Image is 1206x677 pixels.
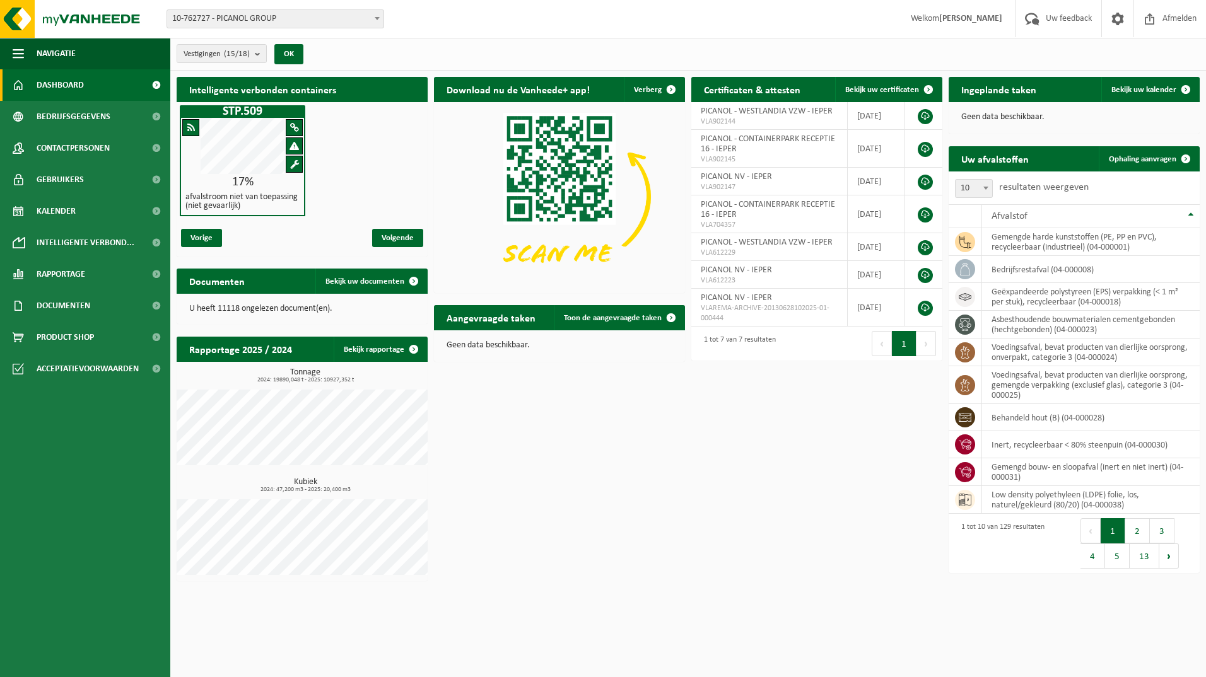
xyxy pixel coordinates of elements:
[434,305,548,330] h2: Aangevraagde taken
[184,45,250,64] span: Vestigingen
[37,227,134,258] span: Intelligente verbond...
[1105,543,1130,569] button: 5
[564,314,662,322] span: Toon de aangevraagde taken
[982,431,1200,458] td: inert, recycleerbaar < 80% steenpuin (04-000030)
[982,283,1200,311] td: geëxpandeerde polystyreen (EPS) verpakking (< 1 m² per stuk), recycleerbaar (04-000018)
[1109,155,1176,163] span: Ophaling aanvragen
[1080,518,1101,543] button: Previous
[701,172,772,182] span: PICANOL NV - IEPER
[183,377,428,383] span: 2024: 19890,048 t - 2025: 10927,352 t
[949,77,1049,101] h2: Ingeplande taken
[224,50,250,58] count: (15/18)
[701,303,838,323] span: VLAREMA-ARCHIVE-20130628102025-01-000444
[624,77,684,102] button: Verberg
[955,179,993,198] span: 10
[37,195,76,227] span: Kalender
[37,101,110,132] span: Bedrijfsgegevens
[691,77,813,101] h2: Certificaten & attesten
[701,154,838,165] span: VLA902145
[177,77,428,101] h2: Intelligente verbonden containers
[167,10,383,28] span: 10-762727 - PICANOL GROUP
[634,86,662,94] span: Verberg
[982,366,1200,404] td: voedingsafval, bevat producten van dierlijke oorsprong, gemengde verpakking (exclusief glas), cat...
[177,44,267,63] button: Vestigingen(15/18)
[982,486,1200,514] td: low density polyethyleen (LDPE) folie, los, naturel/gekleurd (80/20) (04-000038)
[167,9,384,28] span: 10-762727 - PICANOL GROUP
[183,478,428,493] h3: Kubiek
[835,77,941,102] a: Bekijk uw certificaten
[181,176,304,188] div: 17%
[892,331,916,356] button: 1
[37,38,76,69] span: Navigatie
[183,487,428,493] span: 2024: 47,200 m3 - 2025: 20,400 m3
[315,269,426,294] a: Bekijk uw documenten
[701,182,838,192] span: VLA902147
[37,258,85,290] span: Rapportage
[1159,543,1179,569] button: Next
[698,330,776,357] div: 1 tot 7 van 7 resultaten
[1101,518,1125,543] button: 1
[701,275,838,286] span: VLA612223
[845,86,919,94] span: Bekijk uw certificaten
[554,305,684,330] a: Toon de aangevraagde taken
[325,277,404,286] span: Bekijk uw documenten
[37,69,84,101] span: Dashboard
[181,229,222,247] span: Vorige
[434,102,685,291] img: Download de VHEPlus App
[701,200,835,219] span: PICANOL - CONTAINERPARK RECEPTIE 16 - IEPER
[37,321,94,353] span: Product Shop
[37,132,110,164] span: Contactpersonen
[992,211,1027,221] span: Afvalstof
[37,164,84,195] span: Gebruikers
[177,337,305,361] h2: Rapportage 2025 / 2024
[939,14,1002,23] strong: [PERSON_NAME]
[982,228,1200,256] td: gemengde harde kunststoffen (PE, PP en PVC), recycleerbaar (industrieel) (04-000001)
[701,134,835,154] span: PICANOL - CONTAINERPARK RECEPTIE 16 - IEPER
[701,107,833,116] span: PICANOL - WESTLANDIA VZW - IEPER
[949,146,1041,171] h2: Uw afvalstoffen
[999,182,1089,192] label: resultaten weergeven
[848,102,905,130] td: [DATE]
[961,113,1187,122] p: Geen data beschikbaar.
[372,229,423,247] span: Volgende
[848,195,905,233] td: [DATE]
[701,293,772,303] span: PICANOL NV - IEPER
[848,130,905,168] td: [DATE]
[1150,518,1174,543] button: 3
[848,168,905,195] td: [DATE]
[955,517,1045,570] div: 1 tot 10 van 129 resultaten
[956,180,992,197] span: 10
[848,233,905,261] td: [DATE]
[701,248,838,258] span: VLA612229
[848,261,905,289] td: [DATE]
[982,256,1200,283] td: bedrijfsrestafval (04-000008)
[37,353,139,385] span: Acceptatievoorwaarden
[1130,543,1159,569] button: 13
[1101,77,1198,102] a: Bekijk uw kalender
[701,238,833,247] span: PICANOL - WESTLANDIA VZW - IEPER
[701,117,838,127] span: VLA902144
[1125,518,1150,543] button: 2
[334,337,426,362] a: Bekijk rapportage
[982,311,1200,338] td: asbesthoudende bouwmaterialen cementgebonden (hechtgebonden) (04-000023)
[1099,146,1198,171] a: Ophaling aanvragen
[916,331,936,356] button: Next
[982,458,1200,486] td: gemengd bouw- en sloopafval (inert en niet inert) (04-000031)
[177,269,257,293] h2: Documenten
[982,338,1200,366] td: voedingsafval, bevat producten van dierlijke oorsprong, onverpakt, categorie 3 (04-000024)
[183,368,428,383] h3: Tonnage
[447,341,672,350] p: Geen data beschikbaar.
[982,404,1200,431] td: behandeld hout (B) (04-000028)
[701,265,772,275] span: PICANOL NV - IEPER
[185,193,300,211] h4: afvalstroom niet van toepassing (niet gevaarlijk)
[1111,86,1176,94] span: Bekijk uw kalender
[1080,543,1105,569] button: 4
[848,289,905,327] td: [DATE]
[701,220,838,230] span: VLA704357
[872,331,892,356] button: Previous
[37,290,90,321] span: Documenten
[183,105,302,118] h1: STP.509
[434,77,602,101] h2: Download nu de Vanheede+ app!
[189,304,415,313] p: U heeft 11118 ongelezen document(en).
[274,44,303,64] button: OK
